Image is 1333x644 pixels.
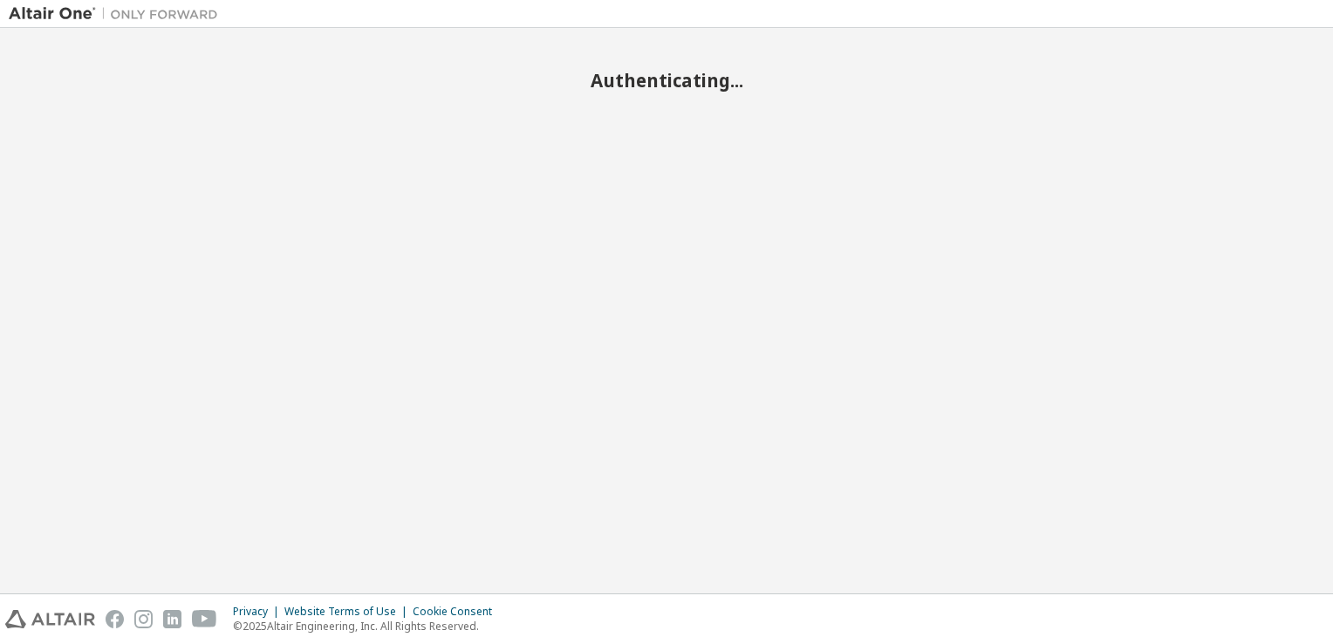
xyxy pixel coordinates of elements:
[9,69,1324,92] h2: Authenticating...
[163,610,181,628] img: linkedin.svg
[5,610,95,628] img: altair_logo.svg
[233,605,284,619] div: Privacy
[106,610,124,628] img: facebook.svg
[134,610,153,628] img: instagram.svg
[192,610,217,628] img: youtube.svg
[233,619,502,634] p: © 2025 Altair Engineering, Inc. All Rights Reserved.
[284,605,413,619] div: Website Terms of Use
[413,605,502,619] div: Cookie Consent
[9,5,227,23] img: Altair One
